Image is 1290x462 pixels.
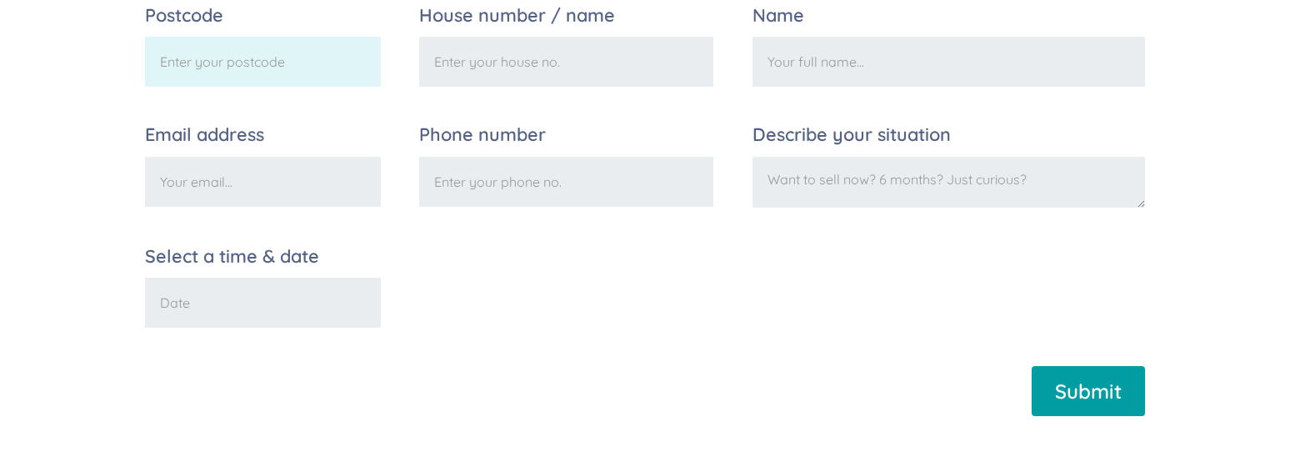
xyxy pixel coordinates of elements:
[419,37,713,87] input: Enter your house no.
[145,37,381,87] input: Enter your postcode
[419,6,713,24] label: House number / name
[145,247,381,265] label: Select a time & date
[752,125,1145,143] label: Describe your situation
[752,37,1145,87] input: Your full name...
[419,125,713,143] label: Phone number
[1032,366,1145,416] input: Submit
[752,6,1145,24] label: Name
[145,125,381,143] label: Email address
[145,6,381,24] label: Postcode
[145,157,381,207] input: Your email...
[145,278,381,328] input: Date
[145,6,1145,429] form: Email Form
[460,247,713,312] iframe: reCAPTCHA
[419,157,713,207] input: Enter your phone no.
